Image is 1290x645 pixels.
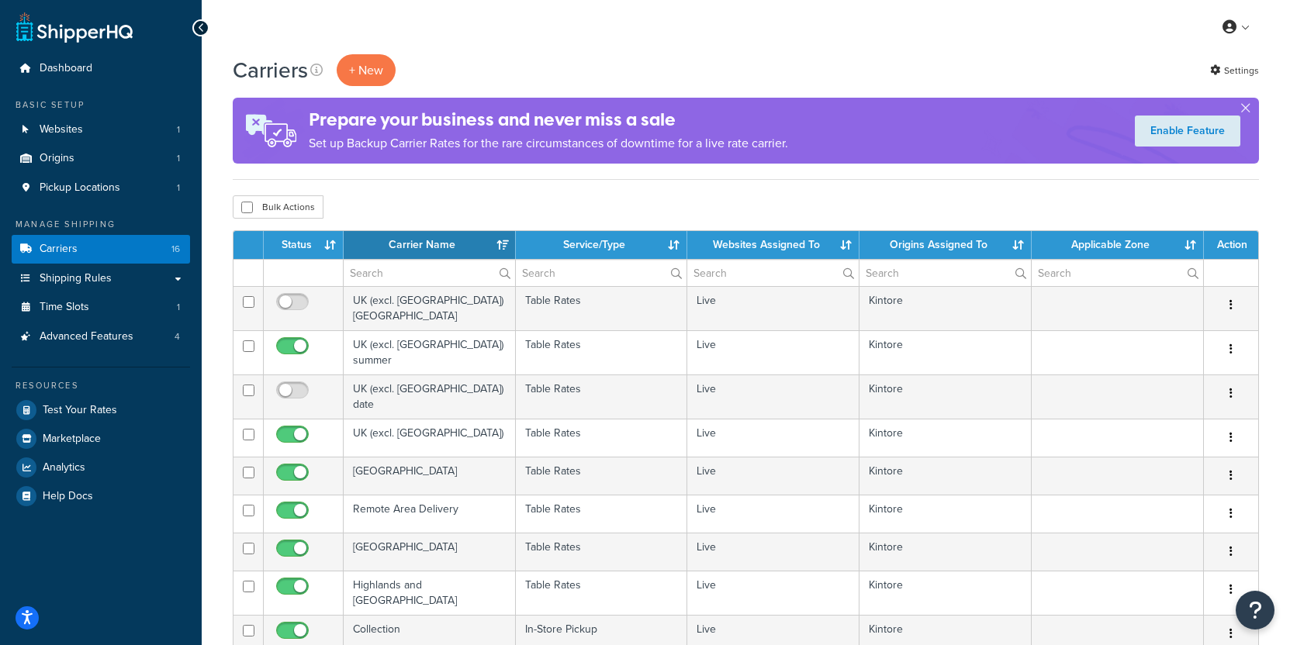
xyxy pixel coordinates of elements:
th: Service/Type: activate to sort column ascending [516,231,688,259]
td: Remote Area Delivery [344,495,516,533]
td: Kintore [859,533,1032,571]
span: Help Docs [43,490,93,503]
td: Live [687,286,859,330]
li: Advanced Features [12,322,190,351]
td: Live [687,419,859,457]
button: Bulk Actions [233,195,323,219]
a: ShipperHQ Home [16,12,133,43]
span: Dashboard [40,62,92,75]
td: Kintore [859,330,1032,374]
a: Dashboard [12,54,190,83]
a: Analytics [12,454,190,481]
span: Websites [40,123,83,136]
h4: Prepare your business and never miss a sale [309,107,788,133]
span: Shipping Rules [40,272,112,285]
a: Advanced Features 4 [12,322,190,351]
td: [GEOGRAPHIC_DATA] [344,457,516,495]
a: Time Slots 1 [12,293,190,322]
span: Advanced Features [40,330,133,343]
td: UK (excl. [GEOGRAPHIC_DATA]) [GEOGRAPHIC_DATA] [344,286,516,330]
td: Table Rates [516,457,688,495]
input: Search [687,260,859,286]
td: Kintore [859,571,1032,615]
td: Highlands and [GEOGRAPHIC_DATA] [344,571,516,615]
button: Open Resource Center [1236,591,1274,629]
h1: Carriers [233,55,308,85]
img: ad-rules-rateshop-fe6ec290ccb7230408bd80ed9643f0289d75e0ffd9eb532fc0e269fcd187b520.png [233,98,309,164]
input: Search [344,260,515,286]
td: Kintore [859,495,1032,533]
td: Live [687,457,859,495]
a: Marketplace [12,425,190,453]
td: UK (excl. [GEOGRAPHIC_DATA]) summer [344,330,516,374]
a: Enable Feature [1135,116,1240,147]
span: 16 [171,243,180,256]
td: Kintore [859,286,1032,330]
td: Kintore [859,419,1032,457]
li: Pickup Locations [12,174,190,202]
th: Status: activate to sort column ascending [264,231,344,259]
li: Origins [12,144,190,173]
span: 1 [177,152,180,165]
th: Origins Assigned To: activate to sort column ascending [859,231,1032,259]
span: 1 [177,181,180,195]
div: Basic Setup [12,98,190,112]
td: Kintore [859,457,1032,495]
a: Carriers 16 [12,235,190,264]
td: UK (excl. [GEOGRAPHIC_DATA]) [344,419,516,457]
th: Applicable Zone: activate to sort column ascending [1032,231,1204,259]
div: Resources [12,379,190,392]
td: Table Rates [516,286,688,330]
td: Live [687,571,859,615]
span: 1 [177,123,180,136]
td: Kintore [859,374,1032,419]
th: Carrier Name: activate to sort column ascending [344,231,516,259]
td: Table Rates [516,419,688,457]
td: Live [687,374,859,419]
a: Pickup Locations 1 [12,174,190,202]
a: Websites 1 [12,116,190,144]
td: UK (excl. [GEOGRAPHIC_DATA]) date [344,374,516,419]
td: Table Rates [516,495,688,533]
button: + New [337,54,396,86]
td: Table Rates [516,533,688,571]
th: Action [1204,231,1258,259]
input: Search [859,260,1031,286]
input: Search [1032,260,1203,286]
li: Carriers [12,235,190,264]
td: [GEOGRAPHIC_DATA] [344,533,516,571]
li: Websites [12,116,190,144]
span: Marketplace [43,433,101,446]
p: Set up Backup Carrier Rates for the rare circumstances of downtime for a live rate carrier. [309,133,788,154]
span: Origins [40,152,74,165]
th: Websites Assigned To: activate to sort column ascending [687,231,859,259]
span: Time Slots [40,301,89,314]
span: Analytics [43,461,85,474]
a: Shipping Rules [12,264,190,293]
a: Test Your Rates [12,396,190,424]
td: Table Rates [516,374,688,419]
td: Live [687,533,859,571]
span: 1 [177,301,180,314]
span: Carriers [40,243,78,256]
span: 4 [175,330,180,343]
div: Manage Shipping [12,218,190,231]
td: Table Rates [516,330,688,374]
input: Search [516,260,687,286]
a: Settings [1210,60,1259,81]
span: Test Your Rates [43,404,117,417]
a: Help Docs [12,482,190,510]
td: Table Rates [516,571,688,615]
td: Live [687,330,859,374]
span: Pickup Locations [40,181,120,195]
li: Time Slots [12,293,190,322]
a: Origins 1 [12,144,190,173]
td: Live [687,495,859,533]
